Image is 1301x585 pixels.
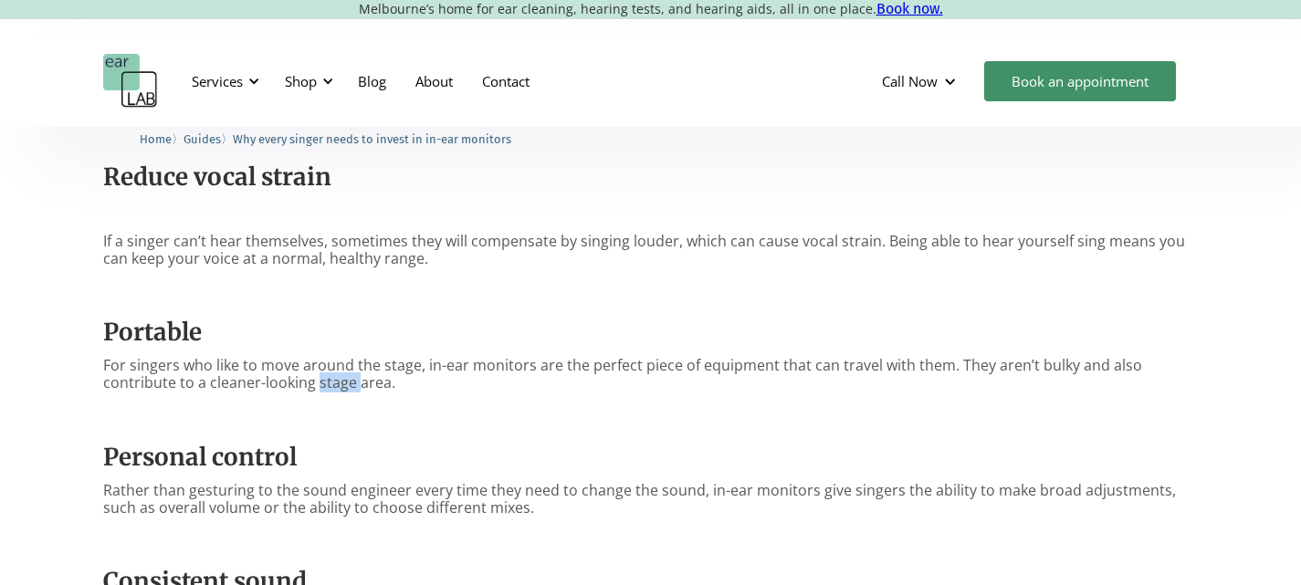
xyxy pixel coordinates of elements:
p: If a singer can’t hear themselves, sometimes they will compensate by singing louder, which can ca... [103,233,1199,267]
a: Guides [184,130,221,147]
li: 〉 [140,130,184,149]
strong: Portable [103,317,202,347]
strong: Reduce vocal strain [103,162,331,192]
p: ‍ [103,202,1199,219]
a: Contact [467,55,544,108]
span: Guides [184,132,221,146]
p: ‍ [103,530,1199,548]
div: Services [192,72,243,90]
a: home [103,54,158,109]
span: Home [140,132,172,146]
p: ‍ [103,406,1199,423]
p: Rather than gesturing to the sound engineer every time they need to change the sound, in-ear moni... [103,482,1199,517]
div: Call Now [882,72,938,90]
div: Call Now [867,54,975,109]
div: Shop [274,54,339,109]
div: Services [181,54,265,109]
strong: Personal control [103,442,297,472]
li: 〉 [184,130,233,149]
a: About [401,55,467,108]
p: ‍ [103,281,1199,298]
a: Book an appointment [984,61,1176,101]
a: Why every singer needs to invest in in-ear monitors [233,130,511,147]
div: Shop [285,72,317,90]
a: Blog [343,55,401,108]
span: Why every singer needs to invest in in-ear monitors [233,132,511,146]
a: Home [140,130,172,147]
p: For singers who like to move around the stage, in-ear monitors are the perfect piece of equipment... [103,357,1199,392]
p: ‍ [103,19,1199,37]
